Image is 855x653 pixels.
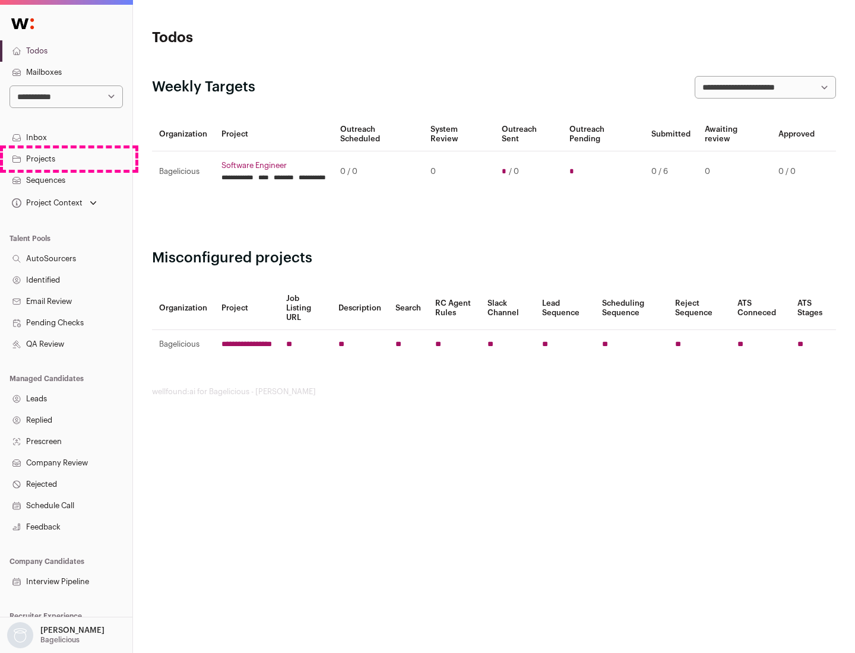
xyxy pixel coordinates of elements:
[5,622,107,648] button: Open dropdown
[152,151,214,192] td: Bagelicious
[790,287,836,330] th: ATS Stages
[535,287,595,330] th: Lead Sequence
[331,287,388,330] th: Description
[730,287,790,330] th: ATS Conneced
[221,161,326,170] a: Software Engineer
[771,118,822,151] th: Approved
[423,118,494,151] th: System Review
[9,198,83,208] div: Project Context
[698,151,771,192] td: 0
[279,287,331,330] th: Job Listing URL
[5,12,40,36] img: Wellfound
[214,118,333,151] th: Project
[388,287,428,330] th: Search
[423,151,494,192] td: 0
[152,118,214,151] th: Organization
[40,635,80,645] p: Bagelicious
[152,287,214,330] th: Organization
[152,249,836,268] h2: Misconfigured projects
[152,387,836,397] footer: wellfound:ai for Bagelicious - [PERSON_NAME]
[333,118,423,151] th: Outreach Scheduled
[428,287,480,330] th: RC Agent Rules
[152,78,255,97] h2: Weekly Targets
[562,118,644,151] th: Outreach Pending
[333,151,423,192] td: 0 / 0
[40,626,104,635] p: [PERSON_NAME]
[644,151,698,192] td: 0 / 6
[480,287,535,330] th: Slack Channel
[7,622,33,648] img: nopic.png
[509,167,519,176] span: / 0
[9,195,99,211] button: Open dropdown
[668,287,731,330] th: Reject Sequence
[595,287,668,330] th: Scheduling Sequence
[771,151,822,192] td: 0 / 0
[152,330,214,359] td: Bagelicious
[495,118,563,151] th: Outreach Sent
[698,118,771,151] th: Awaiting review
[644,118,698,151] th: Submitted
[152,28,380,47] h1: Todos
[214,287,279,330] th: Project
